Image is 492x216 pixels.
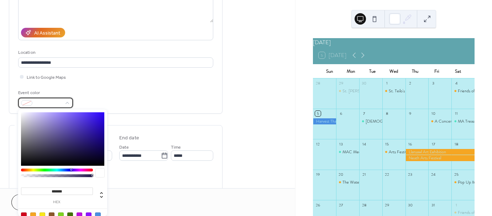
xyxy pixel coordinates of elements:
[342,179,399,185] div: The Waterwheel Singers Concert
[454,81,459,86] div: 4
[34,30,60,37] div: AI Assistant
[171,144,181,151] span: Time
[384,141,390,146] div: 15
[18,89,72,97] div: Event color
[454,141,459,146] div: 18
[454,172,459,177] div: 25
[384,111,390,116] div: 8
[451,118,475,124] div: MA Treasurers Meeting
[338,202,344,207] div: 27
[382,88,405,94] div: St. Teilo's Harvest Supper
[361,202,367,207] div: 28
[408,141,413,146] div: 16
[454,202,459,207] div: 1
[336,88,359,94] div: St. John's 175th Anniversary Year Cor Nedd Choir Concert
[408,202,413,207] div: 30
[359,118,382,124] div: Ladies Who Lunch
[319,64,340,78] div: Sun
[382,149,405,155] div: Arts Festival Concert
[338,81,344,86] div: 29
[408,172,413,177] div: 23
[430,172,436,177] div: 24
[18,49,212,56] div: Location
[404,64,426,78] div: Thu
[315,141,320,146] div: 12
[313,38,475,47] div: [DATE]
[338,111,344,116] div: 6
[338,141,344,146] div: 13
[362,64,383,78] div: Tue
[451,210,475,216] div: Friends of St. Thomas Coffee Morning
[361,141,367,146] div: 14
[430,141,436,146] div: 17
[408,81,413,86] div: 2
[361,111,367,116] div: 7
[313,118,336,124] div: Harvest Thanksgiving
[451,179,475,185] div: Pop Up Market
[383,64,404,78] div: Wed
[338,172,344,177] div: 20
[384,172,390,177] div: 22
[447,64,469,78] div: Sat
[340,64,361,78] div: Mon
[119,144,129,151] span: Date
[430,111,436,116] div: 10
[389,149,425,155] div: Arts Festival Concert
[405,155,475,161] div: Neath Arts Festival
[21,28,65,37] button: AI Assistant
[27,74,66,81] span: Link to Google Maps
[315,202,320,207] div: 26
[408,111,413,116] div: 9
[384,202,390,207] div: 29
[315,172,320,177] div: 19
[315,81,320,86] div: 28
[384,81,390,86] div: 1
[361,81,367,86] div: 30
[336,149,359,155] div: MAC Meeting
[389,88,433,94] div: St. Teilo's Harvest Supper
[428,118,451,124] div: A Concert for Lucia
[361,172,367,177] div: 21
[11,194,55,210] button: Cancel
[119,134,139,142] div: End date
[458,179,484,185] div: Pop Up Market
[454,111,459,116] div: 11
[21,200,93,204] label: hex
[430,202,436,207] div: 31
[315,111,320,116] div: 5
[366,118,434,124] div: [DEMOGRAPHIC_DATA] Who Lunch
[342,149,367,155] div: MAC Meeting
[451,88,475,94] div: Friends of St. Thomas Coffee Morning
[426,64,447,78] div: Fri
[430,81,436,86] div: 3
[336,179,359,185] div: The Waterwheel Singers Concert
[405,149,475,155] div: Llansawl Art Exhibition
